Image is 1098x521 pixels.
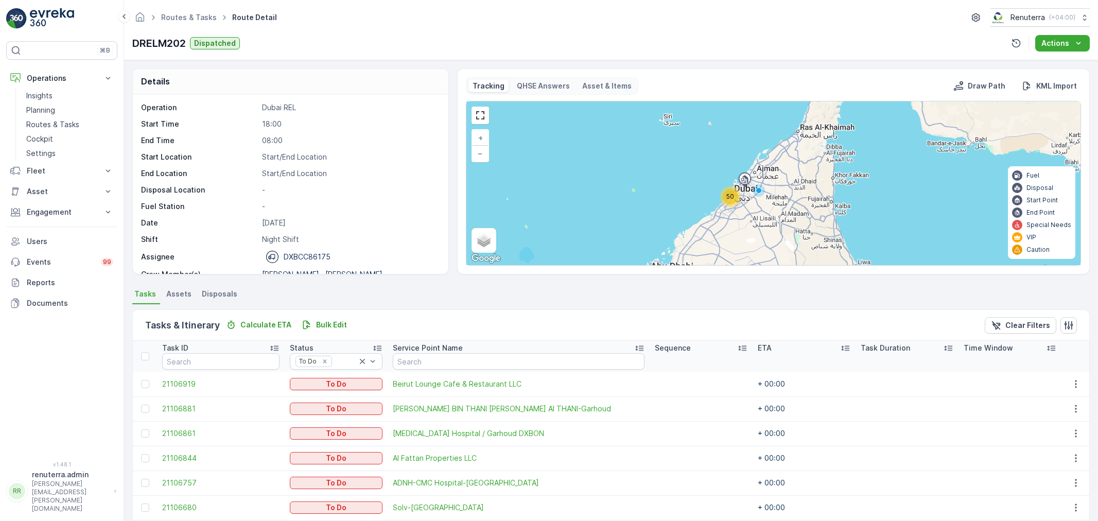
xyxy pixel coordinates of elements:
[1035,35,1090,51] button: Actions
[6,202,117,222] button: Engagement
[326,478,346,488] p: To Do
[230,12,279,23] span: Route Detail
[990,8,1090,27] button: Renuterra(+04:00)
[141,405,149,413] div: Toggle Row Selected
[1026,233,1036,241] p: VIP
[141,135,258,146] p: End Time
[473,130,488,146] a: Zoom In
[26,105,55,115] p: Planning
[141,454,149,462] div: Toggle Row Selected
[141,252,175,262] p: Assignee
[1026,246,1050,254] p: Caution
[141,119,258,129] p: Start Time
[393,379,644,389] span: Beirut Lounge Cafe & Restaurant LLC
[141,75,170,88] p: Details
[141,429,149,438] div: Toggle Row Selected
[393,428,644,439] span: [MEDICAL_DATA] Hospital / Garhoud DXBON
[162,453,280,463] span: 21106844
[22,117,117,132] a: Routes & Tasks
[949,80,1009,92] button: Draw Path
[861,343,910,353] p: Task Duration
[1026,209,1055,217] p: End Point
[262,135,438,146] p: 08:00
[9,483,25,499] div: RR
[27,298,113,308] p: Documents
[753,396,856,421] td: + 00:00
[202,289,237,299] span: Disposals
[103,258,111,266] p: 99
[290,427,382,440] button: To Do
[262,218,438,228] p: [DATE]
[27,257,95,267] p: Events
[262,152,438,162] p: Start/End Location
[161,13,217,22] a: Routes & Tasks
[290,501,382,514] button: To Do
[26,91,53,101] p: Insights
[393,502,644,513] span: Solv-[GEOGRAPHIC_DATA]
[968,81,1005,91] p: Draw Path
[145,318,220,333] p: Tasks & Itinerary
[393,502,644,513] a: Solv-Mushrif Park
[141,269,258,280] p: Crew Member(s)
[1049,13,1075,22] p: ( +04:00 )
[393,478,644,488] span: ADNH-CMC Hospital-[GEOGRAPHIC_DATA]
[478,133,483,142] span: +
[30,8,74,29] img: logo_light-DOdMpM7g.png
[132,36,186,51] p: DRELM202
[393,353,644,370] input: Search
[720,186,741,207] div: 50
[262,185,438,195] p: -
[162,502,280,513] span: 21106680
[290,477,382,489] button: To Do
[6,231,117,252] a: Users
[190,37,240,49] button: Dispatched
[1026,196,1058,204] p: Start Point
[473,229,495,252] a: Layers
[6,8,27,29] img: logo
[296,356,318,366] div: To Do
[1026,221,1071,229] p: Special Needs
[27,166,97,176] p: Fleet
[753,471,856,495] td: + 00:00
[753,372,856,396] td: + 00:00
[134,289,156,299] span: Tasks
[326,428,346,439] p: To Do
[166,289,191,299] span: Assets
[26,119,79,130] p: Routes & Tasks
[6,470,117,513] button: RRrenuterra.admin[PERSON_NAME][EMAIL_ADDRESS][PERSON_NAME][DOMAIN_NAME]
[326,379,346,389] p: To Do
[162,404,280,414] span: 21106881
[473,81,504,91] p: Tracking
[262,234,438,245] p: Night Shift
[240,320,291,330] p: Calculate ETA
[134,15,146,24] a: Homepage
[478,149,483,158] span: −
[655,343,691,353] p: Sequence
[6,293,117,314] a: Documents
[6,181,117,202] button: Asset
[393,478,644,488] a: ADNH-CMC Hospital-Jadaf
[27,207,97,217] p: Engagement
[27,236,113,247] p: Users
[141,234,258,245] p: Shift
[22,103,117,117] a: Planning
[141,479,149,487] div: Toggle Row Selected
[141,380,149,388] div: Toggle Row Selected
[162,353,280,370] input: Search
[141,185,258,195] p: Disposal Location
[162,379,280,389] a: 21106919
[27,277,113,288] p: Reports
[753,421,856,446] td: + 00:00
[162,478,280,488] a: 21106757
[990,12,1006,23] img: Screenshot_2024-07-26_at_13.33.01.png
[473,108,488,123] a: View Fullscreen
[26,134,53,144] p: Cockpit
[194,38,236,48] p: Dispatched
[393,453,644,463] span: Al Fattan Properties LLC
[326,453,346,463] p: To Do
[262,270,391,279] p: [PERSON_NAME] , [PERSON_NAME] ...
[466,101,1080,265] div: 0
[985,317,1056,334] button: Clear Filters
[326,502,346,513] p: To Do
